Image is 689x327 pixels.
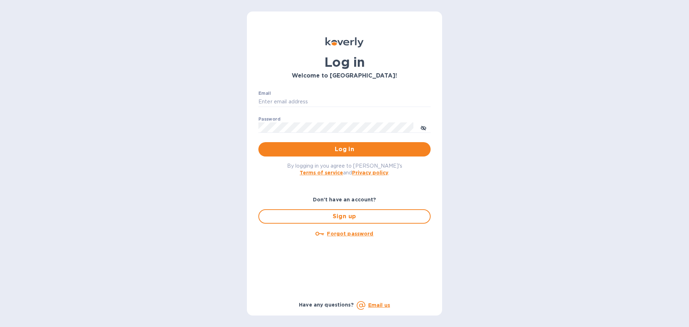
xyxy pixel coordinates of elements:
[287,163,402,176] span: By logging in you agree to [PERSON_NAME]'s and .
[265,212,424,221] span: Sign up
[258,73,431,79] h3: Welcome to [GEOGRAPHIC_DATA]!
[258,55,431,70] h1: Log in
[258,117,280,121] label: Password
[327,231,373,237] u: Forgot password
[258,142,431,157] button: Log in
[300,170,343,176] a: Terms of service
[264,145,425,154] span: Log in
[368,302,390,308] a: Email us
[258,209,431,224] button: Sign up
[325,37,364,47] img: Koverly
[313,197,376,202] b: Don't have an account?
[416,120,431,135] button: toggle password visibility
[352,170,388,176] a: Privacy policy
[299,302,354,308] b: Have any questions?
[258,97,431,107] input: Enter email address
[258,91,271,95] label: Email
